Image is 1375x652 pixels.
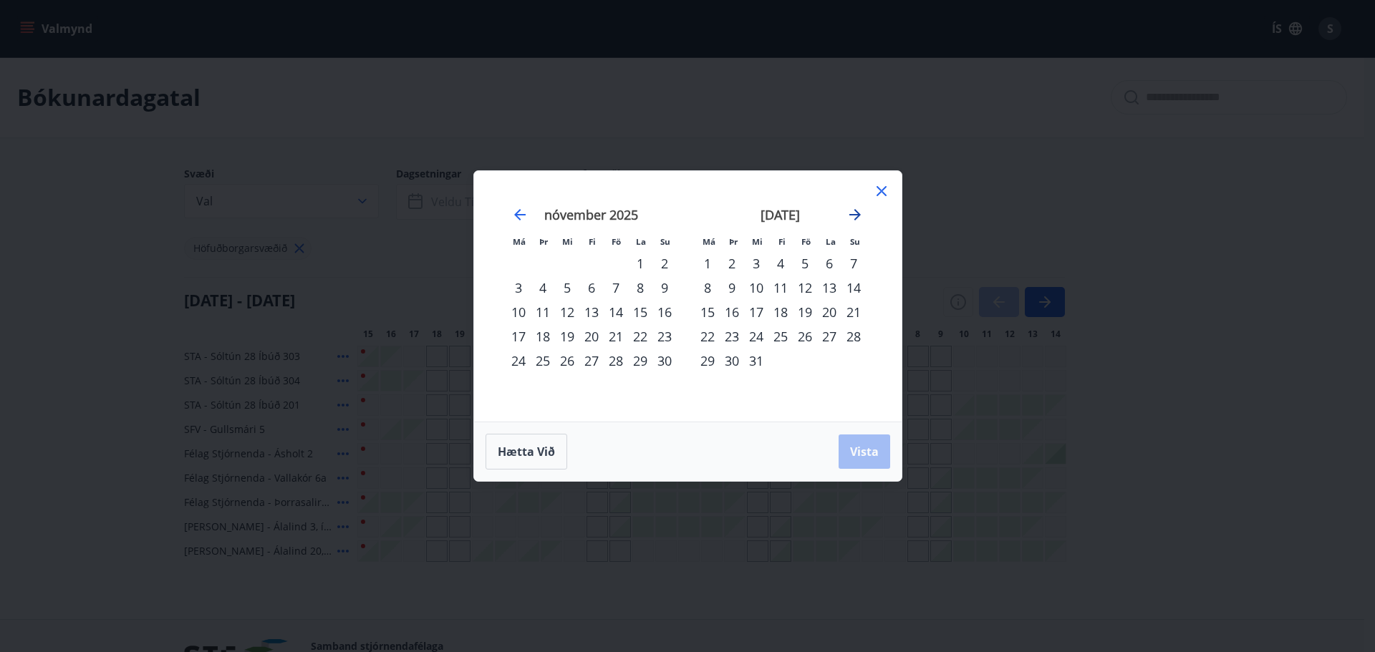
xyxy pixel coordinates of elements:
[744,349,768,373] td: Choose miðvikudagur, 31. desember 2025 as your check-in date. It’s available.
[695,300,720,324] div: 15
[579,324,604,349] div: 20
[841,300,866,324] td: Choose sunnudagur, 21. desember 2025 as your check-in date. It’s available.
[695,251,720,276] td: Choose mánudagur, 1. desember 2025 as your check-in date. It’s available.
[768,251,793,276] td: Choose fimmtudagur, 4. desember 2025 as your check-in date. It’s available.
[695,276,720,300] div: 8
[720,251,744,276] td: Choose þriðjudagur, 2. desember 2025 as your check-in date. It’s available.
[604,276,628,300] div: 7
[628,324,652,349] td: Choose laugardagur, 22. nóvember 2025 as your check-in date. It’s available.
[720,300,744,324] td: Choose þriðjudagur, 16. desember 2025 as your check-in date. It’s available.
[531,276,555,300] div: 4
[628,276,652,300] td: Choose laugardagur, 8. nóvember 2025 as your check-in date. It’s available.
[604,324,628,349] div: 21
[768,300,793,324] td: Choose fimmtudagur, 18. desember 2025 as your check-in date. It’s available.
[498,444,555,459] span: Hætta við
[744,324,768,349] div: 24
[604,324,628,349] td: Choose föstudagur, 21. nóvember 2025 as your check-in date. It’s available.
[768,251,793,276] div: 4
[506,276,531,300] td: Choose mánudagur, 3. nóvember 2025 as your check-in date. It’s available.
[628,251,652,276] div: 1
[652,324,677,349] td: Choose sunnudagur, 23. nóvember 2025 as your check-in date. It’s available.
[752,236,763,247] small: Mi
[652,251,677,276] td: Choose sunnudagur, 2. nóvember 2025 as your check-in date. It’s available.
[531,349,555,373] div: 25
[506,349,531,373] div: 24
[579,349,604,373] div: 27
[841,324,866,349] div: 28
[720,349,744,373] td: Choose þriðjudagur, 30. desember 2025 as your check-in date. It’s available.
[720,324,744,349] td: Choose þriðjudagur, 23. desember 2025 as your check-in date. It’s available.
[506,324,531,349] td: Choose mánudagur, 17. nóvember 2025 as your check-in date. It’s available.
[555,300,579,324] td: Choose miðvikudagur, 12. nóvember 2025 as your check-in date. It’s available.
[841,324,866,349] td: Choose sunnudagur, 28. desember 2025 as your check-in date. It’s available.
[793,276,817,300] div: 12
[695,349,720,373] div: 29
[628,349,652,373] td: Choose laugardagur, 29. nóvember 2025 as your check-in date. It’s available.
[531,324,555,349] td: Choose þriðjudagur, 18. nóvember 2025 as your check-in date. It’s available.
[579,276,604,300] div: 6
[652,349,677,373] td: Choose sunnudagur, 30. nóvember 2025 as your check-in date. It’s available.
[660,236,670,247] small: Su
[491,188,884,404] div: Calendar
[841,251,866,276] td: Choose sunnudagur, 7. desember 2025 as your check-in date. It’s available.
[539,236,548,247] small: Þr
[486,434,567,469] button: Hætta við
[695,324,720,349] div: 22
[793,300,817,324] td: Choose föstudagur, 19. desember 2025 as your check-in date. It’s available.
[555,349,579,373] td: Choose miðvikudagur, 26. nóvember 2025 as your check-in date. It’s available.
[555,276,579,300] div: 5
[531,300,555,324] div: 11
[801,236,811,247] small: Fö
[555,349,579,373] div: 26
[768,276,793,300] td: Choose fimmtudagur, 11. desember 2025 as your check-in date. It’s available.
[768,324,793,349] td: Choose fimmtudagur, 25. desember 2025 as your check-in date. It’s available.
[768,276,793,300] div: 11
[604,300,628,324] td: Choose föstudagur, 14. nóvember 2025 as your check-in date. It’s available.
[817,251,841,276] td: Choose laugardagur, 6. desember 2025 as your check-in date. It’s available.
[604,349,628,373] div: 28
[761,206,800,223] strong: [DATE]
[841,276,866,300] td: Choose sunnudagur, 14. desember 2025 as your check-in date. It’s available.
[555,300,579,324] div: 12
[744,251,768,276] td: Choose miðvikudagur, 3. desember 2025 as your check-in date. It’s available.
[817,251,841,276] div: 6
[817,324,841,349] div: 27
[555,276,579,300] td: Choose miðvikudagur, 5. nóvember 2025 as your check-in date. It’s available.
[628,349,652,373] div: 29
[506,276,531,300] div: 3
[793,251,817,276] td: Choose föstudagur, 5. desember 2025 as your check-in date. It’s available.
[652,276,677,300] td: Choose sunnudagur, 9. nóvember 2025 as your check-in date. It’s available.
[695,349,720,373] td: Choose mánudagur, 29. desember 2025 as your check-in date. It’s available.
[817,324,841,349] td: Choose laugardagur, 27. desember 2025 as your check-in date. It’s available.
[506,324,531,349] div: 17
[579,300,604,324] td: Choose fimmtudagur, 13. nóvember 2025 as your check-in date. It’s available.
[744,276,768,300] div: 10
[793,324,817,349] div: 26
[720,251,744,276] div: 2
[841,276,866,300] div: 14
[744,251,768,276] div: 3
[817,276,841,300] td: Choose laugardagur, 13. desember 2025 as your check-in date. It’s available.
[604,276,628,300] td: Choose föstudagur, 7. nóvember 2025 as your check-in date. It’s available.
[768,324,793,349] div: 25
[720,349,744,373] div: 30
[506,300,531,324] td: Choose mánudagur, 10. nóvember 2025 as your check-in date. It’s available.
[720,276,744,300] td: Choose þriðjudagur, 9. desember 2025 as your check-in date. It’s available.
[652,300,677,324] div: 16
[531,349,555,373] td: Choose þriðjudagur, 25. nóvember 2025 as your check-in date. It’s available.
[628,276,652,300] div: 8
[652,300,677,324] td: Choose sunnudagur, 16. nóvember 2025 as your check-in date. It’s available.
[695,324,720,349] td: Choose mánudagur, 22. desember 2025 as your check-in date. It’s available.
[579,324,604,349] td: Choose fimmtudagur, 20. nóvember 2025 as your check-in date. It’s available.
[826,236,836,247] small: La
[628,300,652,324] td: Choose laugardagur, 15. nóvember 2025 as your check-in date. It’s available.
[703,236,715,247] small: Má
[652,324,677,349] div: 23
[579,349,604,373] td: Choose fimmtudagur, 27. nóvember 2025 as your check-in date. It’s available.
[531,276,555,300] td: Choose þriðjudagur, 4. nóvember 2025 as your check-in date. It’s available.
[636,236,646,247] small: La
[628,300,652,324] div: 15
[817,300,841,324] td: Choose laugardagur, 20. desember 2025 as your check-in date. It’s available.
[841,300,866,324] div: 21
[695,251,720,276] div: 1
